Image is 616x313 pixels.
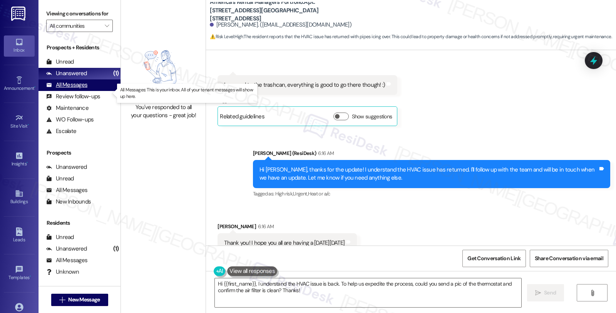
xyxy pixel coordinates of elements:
[129,37,197,99] img: empty-state
[46,175,74,183] div: Unread
[111,243,121,255] div: (1)
[589,290,595,296] i: 
[535,254,603,263] span: Share Conversation via email
[218,222,357,233] div: [PERSON_NAME]
[4,263,35,284] a: Templates •
[38,44,121,52] div: Prospects + Residents
[4,225,35,246] a: Leads
[530,250,608,267] button: Share Conversation via email
[105,23,109,29] i: 
[215,278,521,307] textarea: Hi {{first_name}}, I understand the HVAC issue is back. To help us expedite the process, could yo...
[4,111,35,132] a: Site Visit •
[293,190,308,197] span: Urgent ,
[316,149,334,157] div: 6:16 AM
[34,84,35,90] span: •
[111,67,121,79] div: (1)
[68,296,100,304] span: New Message
[535,290,541,296] i: 
[50,20,100,32] input: All communities
[46,198,91,206] div: New Inbounds
[46,116,94,124] div: WO Follow-ups
[46,104,89,112] div: Maintenance
[4,187,35,208] a: Buildings
[46,93,100,101] div: Review follow-ups
[27,160,28,165] span: •
[544,289,556,297] span: Send
[308,190,330,197] span: Heat or a/c
[218,95,397,106] div: Tagged as:
[46,268,79,276] div: Unknown
[38,149,121,157] div: Prospects
[210,21,352,29] div: [PERSON_NAME]. ([EMAIL_ADDRESS][DOMAIN_NAME])
[46,127,76,135] div: Escalate
[253,188,610,199] div: Tagged as:
[46,8,113,20] label: Viewing conversations for
[30,274,31,279] span: •
[210,34,243,40] strong: ⚠️ Risk Level: High
[46,81,87,89] div: All Messages
[46,233,74,241] div: Unread
[462,250,526,267] button: Get Conversation Link
[256,222,274,231] div: 6:16 AM
[28,122,29,128] span: •
[38,219,121,227] div: Residents
[120,87,254,100] p: All Messages: This is your inbox. All of your tenant messages will show up here.
[210,33,612,41] span: : The resident reports that the HVAC issue has returned with pipes icing over. This could lead to...
[59,297,65,303] i: 
[4,149,35,170] a: Insights •
[259,166,598,182] div: Hi [PERSON_NAME], thanks for the update! I understand the HVAC issue has returned. I'll follow up...
[224,239,345,247] div: Thank you! I hope you all are having a [DATE][DATE]
[11,7,27,21] img: ResiDesk Logo
[46,163,87,171] div: Unanswered
[253,149,610,160] div: [PERSON_NAME] (ResiDesk)
[467,254,521,263] span: Get Conversation Link
[220,113,264,124] div: Related guidelines
[46,256,87,264] div: All Messages
[129,103,197,120] div: You've responded to all your questions - great job!
[4,35,35,56] a: Inbox
[51,294,108,306] button: New Message
[224,81,385,89] div: In regard to the trashcan, everything is good to go there though! :)
[46,186,87,194] div: All Messages
[46,245,87,253] div: Unanswered
[352,113,392,121] label: Show suggestions
[527,284,564,301] button: Send
[46,58,74,66] div: Unread
[46,69,87,77] div: Unanswered
[275,190,293,197] span: High risk ,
